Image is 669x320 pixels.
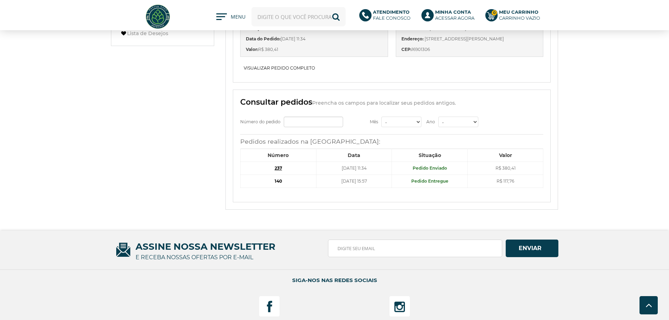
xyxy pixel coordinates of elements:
strong: 0 [491,10,497,16]
span: R$ 380,41 [496,165,516,171]
p: Fale conosco [373,9,411,21]
p: Acessar agora [435,9,474,21]
h5: Valor [471,152,540,159]
button: Assinar [506,240,558,257]
input: Digite o que você procura [251,7,346,26]
span: Ano [426,119,435,124]
span: [DATE] 11:34 [342,165,367,171]
span: R$ 380,41 [258,47,278,52]
b: CEP: [401,47,412,52]
span: Mês [370,119,378,124]
p: e receba nossas ofertas por e-mail [136,252,253,263]
input: Digite seu email [328,240,502,257]
select: Ano [438,117,478,127]
select: Mês [381,117,421,127]
a: 237 [275,165,282,171]
span: MENU [231,13,244,24]
a: Lista de Desejos [118,29,207,38]
b: Endereço: [401,36,424,41]
h3: Consultar pedidos [240,95,543,109]
b: Atendimento [373,9,409,15]
a: Visualizar pedido completo [240,64,319,72]
b: Minha Conta [435,9,471,15]
span: R$ 117,76 [497,178,514,184]
a: 140 [275,178,282,184]
b: Data do Pedido: [246,36,281,41]
small: Preencha os campos para localizar seus pedidos antigos. [312,100,456,106]
span: [DATE] 15:57 [341,178,367,184]
a: Minha ContaAcessar agora [421,9,478,25]
h5: Data [319,152,389,159]
h5: Situação [395,152,465,159]
input: Número do pedido [284,117,343,127]
button: buscar [483,117,518,126]
a: Siga nos no Instagram [389,296,410,317]
b: Pedido Enviado [413,165,447,171]
button: Buscar [326,7,346,26]
img: Hopfen Haus BrewShop [145,4,171,30]
button: MENU [216,13,244,20]
span: [STREET_ADDRESS][PERSON_NAME] [425,36,504,41]
div: Carrinho Vazio [499,15,540,21]
b: Pedido Entregue [411,178,448,184]
span: ASSINE NOSSA NEWSLETTER [111,236,558,257]
span: Número do pedido [240,119,281,124]
b: Meu Carrinho [499,9,538,15]
a: AtendimentoFale conosco [359,9,414,25]
h4: Pedidos realizados na [GEOGRAPHIC_DATA]: [240,138,543,145]
b: Valor: [246,47,258,52]
a: Siga nos no Facebook [259,296,280,317]
span: 16901306 [412,47,430,52]
h5: Número [243,152,313,159]
span: [DATE] 11:34 [281,36,306,41]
